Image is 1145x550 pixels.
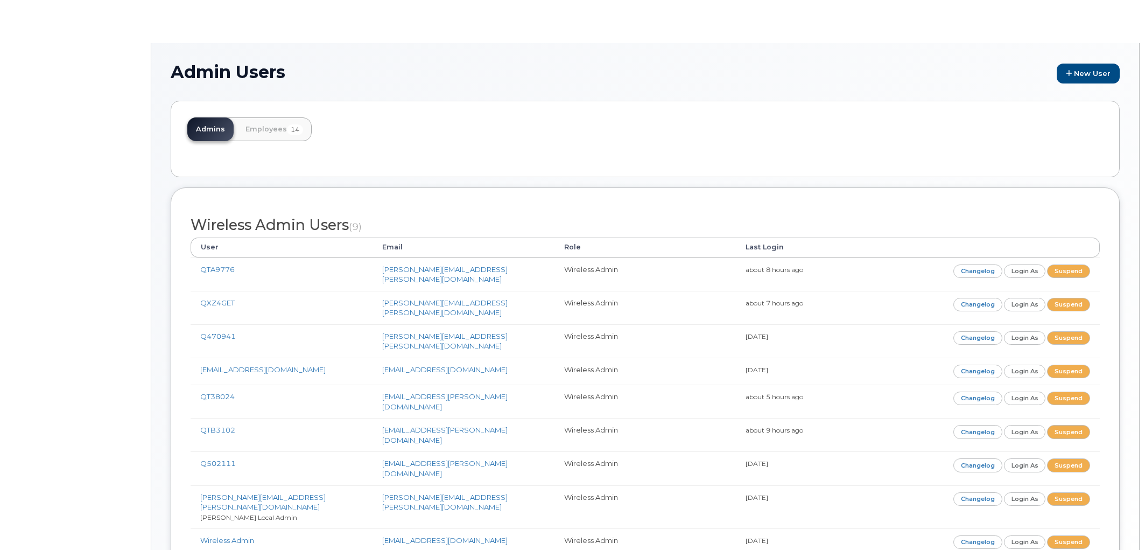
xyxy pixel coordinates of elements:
td: Wireless Admin [554,291,736,324]
a: Login as [1004,458,1046,472]
small: [DATE] [746,366,768,374]
td: Wireless Admin [554,324,736,358]
td: Wireless Admin [554,358,736,385]
small: [DATE] [746,537,768,545]
a: Employees14 [237,117,312,141]
a: Q470941 [200,332,236,340]
th: Last Login [736,238,918,257]
h1: Admin Users [171,62,1120,83]
a: [EMAIL_ADDRESS][PERSON_NAME][DOMAIN_NAME] [382,392,508,411]
a: Suspend [1047,535,1090,549]
a: Suspend [1047,264,1090,278]
a: Changelog [953,492,1002,506]
a: Login as [1004,264,1046,278]
a: [EMAIL_ADDRESS][PERSON_NAME][DOMAIN_NAME] [382,426,508,444]
small: [DATE] [746,460,768,468]
a: Q502111 [200,459,236,468]
small: about 7 hours ago [746,299,803,307]
a: Changelog [953,392,1002,405]
a: Login as [1004,392,1046,405]
a: Login as [1004,331,1046,345]
a: QTB3102 [200,426,235,434]
a: Login as [1004,365,1046,378]
a: Login as [1004,492,1046,506]
a: Suspend [1047,365,1090,378]
a: Changelog [953,331,1002,345]
a: [PERSON_NAME][EMAIL_ADDRESS][PERSON_NAME][DOMAIN_NAME] [382,493,508,512]
a: Changelog [953,298,1002,311]
a: Suspend [1047,392,1090,405]
a: [PERSON_NAME][EMAIL_ADDRESS][PERSON_NAME][DOMAIN_NAME] [382,298,508,317]
a: Login as [1004,535,1046,549]
a: Changelog [953,535,1002,549]
a: [PERSON_NAME][EMAIL_ADDRESS][PERSON_NAME][DOMAIN_NAME] [382,332,508,351]
a: QT38024 [200,392,235,401]
a: Changelog [953,425,1002,438]
small: [DATE] [746,332,768,340]
a: Suspend [1047,425,1090,438]
td: Wireless Admin [554,485,736,529]
span: 14 [287,124,303,135]
h2: Wireless Admin Users [191,217,1100,233]
a: Suspend [1047,458,1090,472]
a: [EMAIL_ADDRESS][DOMAIN_NAME] [382,365,508,374]
small: about 5 hours ago [746,393,803,401]
small: [DATE] [746,493,768,502]
td: Wireless Admin [554,385,736,418]
a: Changelog [953,458,1002,472]
small: about 8 hours ago [746,266,803,274]
small: (9) [349,221,362,232]
a: [PERSON_NAME][EMAIL_ADDRESS][PERSON_NAME][DOMAIN_NAME] [382,265,508,284]
a: [EMAIL_ADDRESS][PERSON_NAME][DOMAIN_NAME] [382,459,508,478]
a: Suspend [1047,331,1090,345]
th: Role [554,238,736,257]
a: Wireless Admin [200,536,254,545]
td: Wireless Admin [554,418,736,451]
a: [EMAIL_ADDRESS][DOMAIN_NAME] [200,365,326,374]
td: Wireless Admin [554,451,736,485]
a: Suspend [1047,492,1090,506]
a: QTA9776 [200,265,235,274]
td: Wireless Admin [554,257,736,291]
th: User [191,238,373,257]
th: Email [373,238,554,257]
small: [PERSON_NAME] Local Admin [200,513,297,521]
a: Login as [1004,298,1046,311]
a: Admins [187,117,234,141]
a: QXZ4GET [200,298,235,307]
a: Changelog [953,264,1002,278]
a: New User [1057,64,1120,83]
a: [PERSON_NAME][EMAIL_ADDRESS][PERSON_NAME][DOMAIN_NAME] [200,493,326,512]
a: Suspend [1047,298,1090,311]
a: [EMAIL_ADDRESS][DOMAIN_NAME] [382,536,508,545]
a: Login as [1004,425,1046,438]
a: Changelog [953,365,1002,378]
small: about 9 hours ago [746,426,803,434]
